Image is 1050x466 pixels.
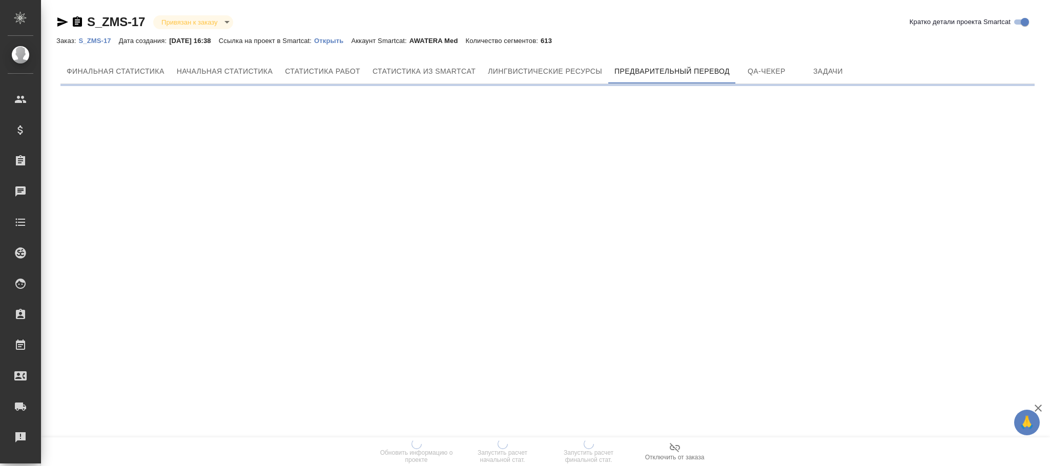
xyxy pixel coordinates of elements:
p: [DATE] 16:38 [169,37,219,45]
span: Начальная статистика [177,65,273,78]
span: Предварительный перевод [614,65,730,78]
span: Задачи [804,65,853,78]
p: S_ZMS-17 [78,37,118,45]
div: Привязан к заказу [153,15,233,29]
span: Финальная статистика [67,65,164,78]
p: Количество сегментов: [466,37,541,45]
p: Аккаунт Smartcat: [351,37,409,45]
span: Статистика работ [285,65,360,78]
p: Открыть [314,37,351,45]
span: Лингвистические ресурсы [488,65,602,78]
button: Привязан к заказу [158,18,220,27]
p: Ссылка на проект в Smartcat: [219,37,314,45]
p: Заказ: [56,37,78,45]
p: Дата создания: [119,37,169,45]
p: AWATERA Med [409,37,466,45]
a: Открыть [314,36,351,45]
a: S_ZMS-17 [87,15,145,29]
a: S_ZMS-17 [78,36,118,45]
button: 🙏 [1014,410,1040,435]
span: Кратко детали проекта Smartcat [910,17,1011,27]
span: QA-чекер [742,65,791,78]
p: 613 [541,37,560,45]
button: Скопировать ссылку для ЯМессенджера [56,16,69,28]
span: Статистика из Smartcat [373,65,476,78]
button: Скопировать ссылку [71,16,84,28]
span: 🙏 [1018,412,1036,433]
